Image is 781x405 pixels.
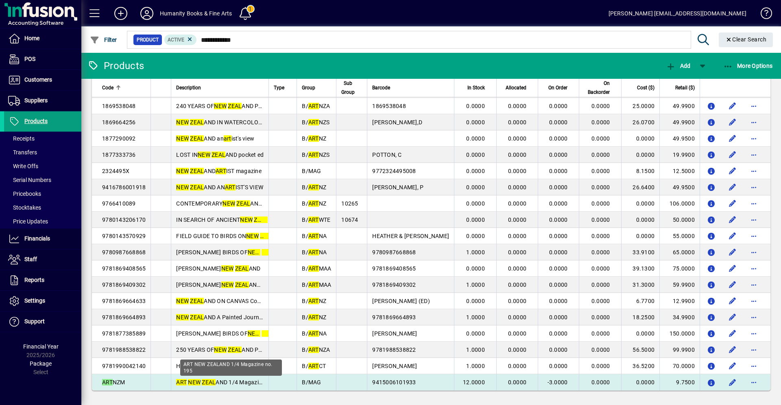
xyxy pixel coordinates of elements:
button: Edit [726,295,739,308]
div: Barcode [372,83,449,92]
em: NEW [176,135,189,142]
span: FIELD GUIDE TO BIRDS ON AND [176,233,286,239]
span: 9781869409302 [102,282,146,288]
span: B/MAG [302,168,321,174]
em: ZEAL [190,119,204,126]
em: NEW [248,330,260,337]
td: 39.1300 [621,260,659,277]
button: More options [747,132,760,145]
span: 0.0000 [466,265,485,272]
span: 9780143570929 [102,233,146,239]
a: Home [4,28,81,49]
em: ZEAL [260,233,274,239]
button: Edit [726,262,739,275]
span: 9781869664893 [102,314,146,321]
span: B/ NA [302,330,327,337]
td: 12.9900 [659,293,700,309]
span: B/ NA [302,249,327,256]
span: LOST IN AND pocket ed [176,152,264,158]
span: 1.0000 [466,282,485,288]
button: Edit [726,181,739,194]
em: ART [308,314,319,321]
td: 65.0000 [659,244,700,260]
button: More options [747,246,760,259]
span: Clear Search [725,36,767,43]
span: 9781869664633 [102,298,146,304]
td: 25.0000 [621,98,659,114]
button: More options [747,295,760,308]
a: Financials [4,229,81,249]
span: Sub Group [341,79,355,97]
button: Edit [726,246,739,259]
span: [PERSON_NAME], P [372,184,423,191]
td: 49.9900 [659,98,700,114]
span: 0.0000 [549,119,568,126]
span: 0.0000 [508,168,527,174]
button: Edit [726,278,739,291]
td: 12.5000 [659,163,700,179]
div: Group [302,83,331,92]
span: AND ON CANVAS Compact [176,298,274,304]
button: More options [747,230,760,243]
span: 9780987668868 [372,249,416,256]
div: Type [274,83,292,92]
span: On Backorder [584,79,610,97]
em: NEW [214,103,227,109]
span: 9772324495008 [372,168,416,174]
span: 0.0000 [508,249,527,256]
span: 0.0000 [549,233,568,239]
button: Add [108,6,134,21]
mat-chip: Activation Status: Active [164,35,197,45]
em: NEW [176,168,189,174]
em: NEW [221,282,234,288]
em: NEW [176,184,189,191]
td: 49.9900 [659,114,700,130]
span: Barcode [372,83,390,92]
span: IN SEARCH OF ANCIENT AND [176,217,279,223]
em: ZEAL [190,168,204,174]
span: 1869664256 [102,119,136,126]
span: 9781869664893 [372,314,416,321]
span: 0.0000 [591,282,610,288]
em: ART [308,200,319,207]
button: Edit [726,311,739,324]
span: Code [102,83,113,92]
span: 0.0000 [508,265,527,272]
span: 0.0000 [508,314,527,321]
span: [PERSON_NAME] AND [176,265,260,272]
div: Allocated [502,83,534,92]
span: 0.0000 [466,298,485,304]
div: [PERSON_NAME] [EMAIL_ADDRESS][DOMAIN_NAME] [609,7,746,20]
span: 0.0000 [466,184,485,191]
button: More options [747,360,760,373]
span: Suppliers [24,97,48,104]
span: Transfers [8,149,37,156]
span: Price Updates [8,218,48,225]
button: More options [747,148,760,161]
div: Products [87,59,144,72]
button: Edit [726,197,739,210]
a: Receipts [4,132,81,145]
em: NEW [223,200,235,207]
span: Filter [90,37,117,43]
em: NEW [176,298,189,304]
span: AND IN WATERCOLOUR (pb)# [176,119,282,126]
button: More options [747,278,760,291]
span: Product [137,36,159,44]
span: 0.0000 [549,282,568,288]
em: ZEAL [190,135,204,142]
a: Transfers [4,145,81,159]
em: ZEAL [262,249,275,256]
span: Active [168,37,184,43]
td: 8.1500 [621,163,659,179]
em: ZEAL [262,330,275,337]
em: ART [308,330,319,337]
span: 0.0000 [549,152,568,158]
span: Cost ($) [637,83,654,92]
td: 31.3000 [621,277,659,293]
span: On Order [548,83,567,92]
button: More options [747,376,760,389]
td: 0.0000 [621,212,659,228]
div: On Backorder [584,79,617,97]
button: Edit [726,376,739,389]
